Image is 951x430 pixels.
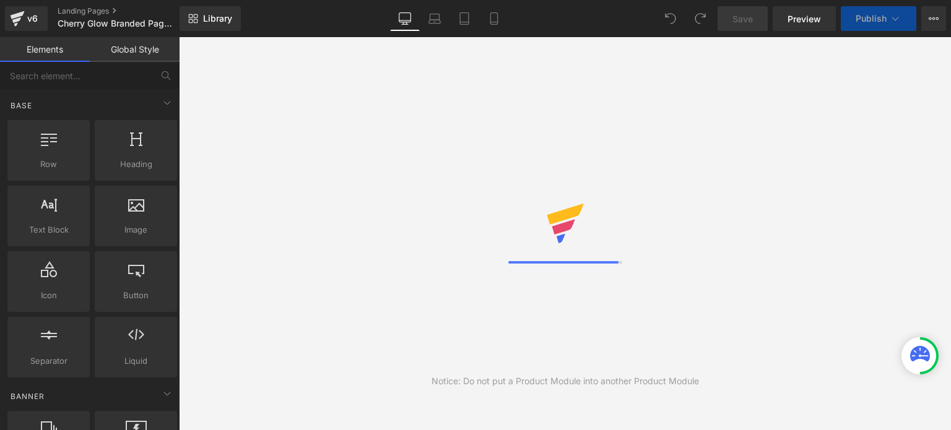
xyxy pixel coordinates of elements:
a: Desktop [390,6,420,31]
span: Icon [11,289,86,302]
span: Separator [11,355,86,368]
button: More [921,6,946,31]
a: New Library [180,6,241,31]
span: Cherry Glow Branded Page - NEW INGRIDIENTS [58,19,176,28]
span: Publish [856,14,887,24]
span: Button [98,289,173,302]
a: Preview [773,6,836,31]
span: Liquid [98,355,173,368]
a: v6 [5,6,48,31]
span: Base [9,100,33,111]
div: Notice: Do not put a Product Module into another Product Module [432,374,699,388]
span: Row [11,158,86,171]
span: Heading [98,158,173,171]
span: Text Block [11,223,86,236]
a: Global Style [90,37,180,62]
span: Banner [9,390,46,402]
a: Tablet [449,6,479,31]
span: Save [732,12,753,25]
div: v6 [25,11,40,27]
span: Preview [788,12,821,25]
span: Image [98,223,173,236]
button: Undo [658,6,683,31]
button: Redo [688,6,713,31]
a: Landing Pages [58,6,200,16]
span: Library [203,13,232,24]
button: Publish [841,6,916,31]
a: Laptop [420,6,449,31]
a: Mobile [479,6,509,31]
